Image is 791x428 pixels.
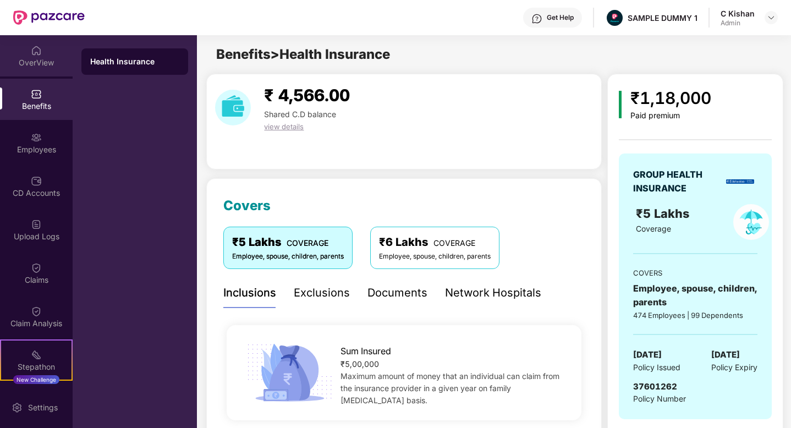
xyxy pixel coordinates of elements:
[223,284,276,301] div: Inclusions
[619,91,622,118] img: icon
[633,168,722,195] div: GROUP HEALTH INSURANCE
[633,381,677,392] span: 37601262
[433,238,475,248] span: COVERAGE
[13,375,59,384] div: New Challenge
[633,282,757,309] div: Employee, spouse, children, parents
[628,13,697,23] div: SAMPLE DUMMY 1
[340,371,559,405] span: Maximum amount of money that an individual can claim from the insurance provider in a given year ...
[31,219,42,230] img: svg+xml;base64,PHN2ZyBpZD0iVXBsb2FkX0xvZ3MiIGRhdGEtbmFtZT0iVXBsb2FkIExvZ3MiIHhtbG5zPSJodHRwOi8vd3...
[633,348,662,361] span: [DATE]
[636,224,671,233] span: Coverage
[721,8,755,19] div: C Kishan
[633,394,686,403] span: Policy Number
[287,238,328,248] span: COVERAGE
[264,122,304,131] span: view details
[31,89,42,100] img: svg+xml;base64,PHN2ZyBpZD0iQmVuZWZpdHMiIHhtbG5zPSJodHRwOi8vd3d3LnczLm9yZy8yMDAwL3N2ZyIgd2lkdGg9Ij...
[13,10,85,25] img: New Pazcare Logo
[733,204,769,240] img: policyIcon
[232,234,344,251] div: ₹5 Lakhs
[630,85,711,111] div: ₹1,18,000
[215,90,251,125] img: download
[367,284,427,301] div: Documents
[633,361,680,374] span: Policy Issued
[711,361,757,374] span: Policy Expiry
[633,267,757,278] div: COVERS
[531,13,542,24] img: svg+xml;base64,PHN2ZyBpZD0iSGVscC0zMngzMiIgeG1sbnM9Imh0dHA6Ly93d3cudzMub3JnLzIwMDAvc3ZnIiB3aWR0aD...
[31,262,42,273] img: svg+xml;base64,PHN2ZyBpZD0iQ2xhaW0iIHhtbG5zPSJodHRwOi8vd3d3LnczLm9yZy8yMDAwL3N2ZyIgd2lkdGg9IjIwIi...
[31,349,42,360] img: svg+xml;base64,PHN2ZyB4bWxucz0iaHR0cDovL3d3dy53My5vcmcvMjAwMC9zdmciIHdpZHRoPSIyMSIgaGVpZ2h0PSIyMC...
[379,234,491,251] div: ₹6 Lakhs
[216,46,390,62] span: Benefits > Health Insurance
[630,111,711,120] div: Paid premium
[767,13,776,22] img: svg+xml;base64,PHN2ZyBpZD0iRHJvcGRvd24tMzJ4MzIiIHhtbG5zPSJodHRwOi8vd3d3LnczLm9yZy8yMDAwL3N2ZyIgd2...
[726,179,754,184] img: insurerLogo
[340,344,391,358] span: Sum Insured
[12,402,23,413] img: svg+xml;base64,PHN2ZyBpZD0iU2V0dGluZy0yMHgyMCIgeG1sbnM9Imh0dHA6Ly93d3cudzMub3JnLzIwMDAvc3ZnIiB3aW...
[31,175,42,186] img: svg+xml;base64,PHN2ZyBpZD0iQ0RfQWNjb3VudHMiIGRhdGEtbmFtZT0iQ0QgQWNjb3VudHMiIHhtbG5zPSJodHRwOi8vd3...
[31,45,42,56] img: svg+xml;base64,PHN2ZyBpZD0iSG9tZSIgeG1sbnM9Imh0dHA6Ly93d3cudzMub3JnLzIwMDAvc3ZnIiB3aWR0aD0iMjAiIG...
[31,306,42,317] img: svg+xml;base64,PHN2ZyBpZD0iQ2xhaW0iIHhtbG5zPSJodHRwOi8vd3d3LnczLm9yZy8yMDAwL3N2ZyIgd2lkdGg9IjIwIi...
[607,10,623,26] img: Pazcare_Alternative_logo-01-01.png
[445,284,541,301] div: Network Hospitals
[264,85,350,105] span: ₹ 4,566.00
[223,197,271,213] span: Covers
[264,109,336,119] span: Shared C.D balance
[232,251,344,262] div: Employee, spouse, children, parents
[721,19,755,28] div: Admin
[340,358,565,370] div: ₹5,00,000
[379,251,491,262] div: Employee, spouse, children, parents
[90,56,179,67] div: Health Insurance
[633,310,757,321] div: 474 Employees | 99 Dependents
[294,284,350,301] div: Exclusions
[711,348,740,361] span: [DATE]
[243,341,336,405] img: icon
[547,13,574,22] div: Get Help
[31,132,42,143] img: svg+xml;base64,PHN2ZyBpZD0iRW1wbG95ZWVzIiB4bWxucz0iaHR0cDovL3d3dy53My5vcmcvMjAwMC9zdmciIHdpZHRoPS...
[1,361,72,372] div: Stepathon
[636,206,693,221] span: ₹5 Lakhs
[25,402,61,413] div: Settings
